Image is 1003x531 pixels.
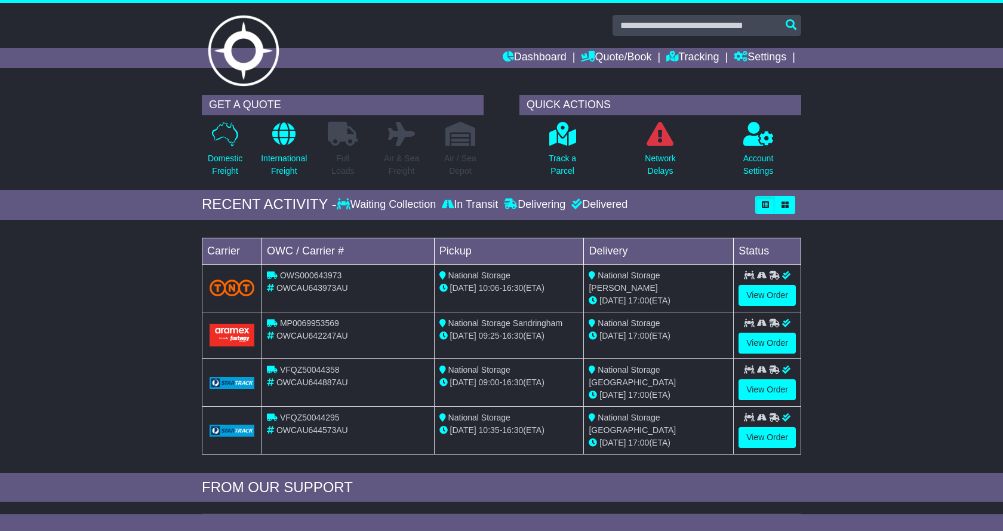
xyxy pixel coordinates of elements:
[598,318,660,328] span: National Storage
[589,294,728,307] div: (ETA)
[210,425,254,437] img: GetCarrierServiceLogo
[502,283,523,293] span: 16:30
[589,413,676,435] span: National Storage [GEOGRAPHIC_DATA]
[589,389,728,401] div: (ETA)
[734,238,801,264] td: Status
[645,152,675,177] p: Network Delays
[589,271,660,293] span: National Storage [PERSON_NAME]
[666,48,719,68] a: Tracking
[599,438,626,447] span: [DATE]
[479,331,500,340] span: 09:25
[202,238,262,264] td: Carrier
[644,121,676,184] a: NetworkDelays
[448,413,510,422] span: National Storage
[444,152,476,177] p: Air / Sea Depot
[450,331,476,340] span: [DATE]
[589,330,728,342] div: (ETA)
[280,318,339,328] span: MP0069953569
[479,283,500,293] span: 10:06
[502,377,523,387] span: 16:30
[628,331,649,340] span: 17:00
[628,390,649,400] span: 17:00
[739,333,796,354] a: View Order
[202,479,801,496] div: FROM OUR SUPPORT
[581,48,651,68] a: Quote/Book
[448,271,510,280] span: National Storage
[448,365,510,375] span: National Storage
[743,121,774,184] a: AccountSettings
[276,425,348,435] span: OWCAU644573AU
[503,48,567,68] a: Dashboard
[328,152,358,177] p: Full Loads
[434,238,584,264] td: Pickup
[589,437,728,449] div: (ETA)
[337,198,439,211] div: Waiting Collection
[202,95,484,115] div: GET A QUOTE
[739,379,796,400] a: View Order
[628,438,649,447] span: 17:00
[210,324,254,346] img: Aramex.png
[439,282,579,294] div: - (ETA)
[739,285,796,306] a: View Order
[739,427,796,448] a: View Order
[501,198,568,211] div: Delivering
[599,331,626,340] span: [DATE]
[549,152,576,177] p: Track a Parcel
[261,152,307,177] p: International Freight
[450,425,476,435] span: [DATE]
[743,152,774,177] p: Account Settings
[439,330,579,342] div: - (ETA)
[568,198,627,211] div: Delivered
[207,121,243,184] a: DomesticFreight
[439,376,579,389] div: - (ETA)
[548,121,577,184] a: Track aParcel
[210,280,254,296] img: TNT_Domestic.png
[450,377,476,387] span: [DATE]
[628,296,649,305] span: 17:00
[519,95,801,115] div: QUICK ACTIONS
[202,196,337,213] div: RECENT ACTIVITY -
[260,121,307,184] a: InternationalFreight
[450,283,476,293] span: [DATE]
[208,152,242,177] p: Domestic Freight
[479,377,500,387] span: 09:00
[276,331,348,340] span: OWCAU642247AU
[502,331,523,340] span: 16:30
[280,271,342,280] span: OWS000643973
[448,318,562,328] span: National Storage Sandringham
[599,390,626,400] span: [DATE]
[262,238,435,264] td: OWC / Carrier #
[599,296,626,305] span: [DATE]
[276,377,348,387] span: OWCAU644887AU
[384,152,419,177] p: Air & Sea Freight
[479,425,500,435] span: 10:35
[276,283,348,293] span: OWCAU643973AU
[502,425,523,435] span: 16:30
[589,365,676,387] span: National Storage [GEOGRAPHIC_DATA]
[280,413,340,422] span: VFQZ50044295
[439,198,501,211] div: In Transit
[280,365,340,375] span: VFQZ50044358
[734,48,786,68] a: Settings
[439,424,579,437] div: - (ETA)
[584,238,734,264] td: Delivery
[210,377,254,389] img: GetCarrierServiceLogo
